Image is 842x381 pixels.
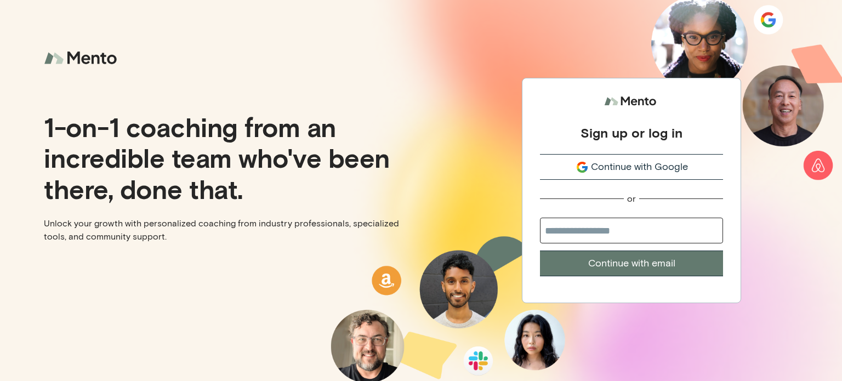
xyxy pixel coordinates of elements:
[581,124,682,141] div: Sign up or log in
[540,251,723,276] button: Continue with email
[44,44,121,73] img: logo
[604,92,659,112] img: logo.svg
[540,154,723,180] button: Continue with Google
[44,217,412,243] p: Unlock your growth with personalized coaching from industry professionals, specialized tools, and...
[627,193,636,204] div: or
[591,160,688,174] span: Continue with Google
[44,111,412,203] p: 1-on-1 coaching from an incredible team who've been there, done that.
